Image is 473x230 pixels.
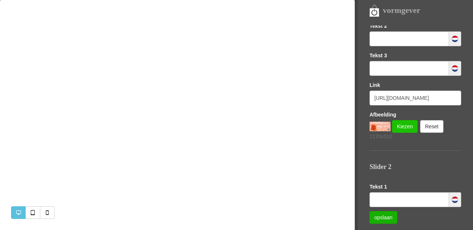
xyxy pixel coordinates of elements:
[451,196,459,203] img: flag_nl-nl.png
[370,211,397,224] a: opslaan
[370,81,380,89] label: Link
[383,6,420,15] strong: vormgever
[370,111,396,118] label: Afbeelding
[370,162,391,172] label: Slider 2
[451,35,459,43] img: flag_nl-nl.png
[370,22,387,30] label: Tekst 2
[370,52,387,59] label: Tekst 3
[420,120,443,133] a: Reset
[40,206,55,219] a: Mobile
[25,206,40,219] a: Tablet
[370,133,461,140] p: 1170x510
[392,120,418,133] a: Kiezen
[370,183,387,190] label: Tekst 1
[451,65,459,72] img: flag_nl-nl.png
[370,122,391,131] img: slider-winterwortelen-10kg.jpg
[11,206,26,219] a: Desktop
